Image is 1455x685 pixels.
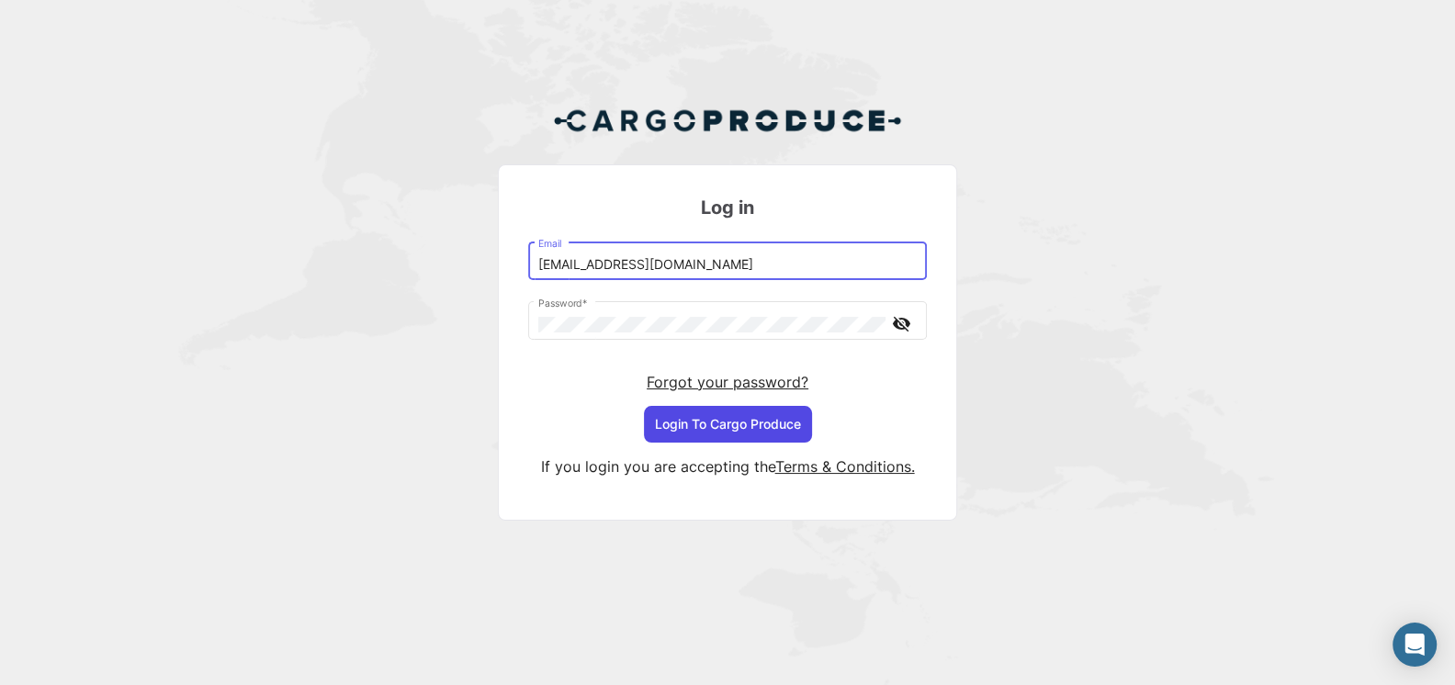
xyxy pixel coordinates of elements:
[775,457,915,476] a: Terms & Conditions.
[538,257,918,273] input: Email
[553,98,902,142] img: Cargo Produce Logo
[1393,623,1437,667] div: Open Intercom Messenger
[644,406,812,443] button: Login To Cargo Produce
[528,195,927,220] h3: Log in
[541,457,775,476] span: If you login you are accepting the
[890,312,912,335] mat-icon: visibility_off
[647,373,808,391] a: Forgot your password?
